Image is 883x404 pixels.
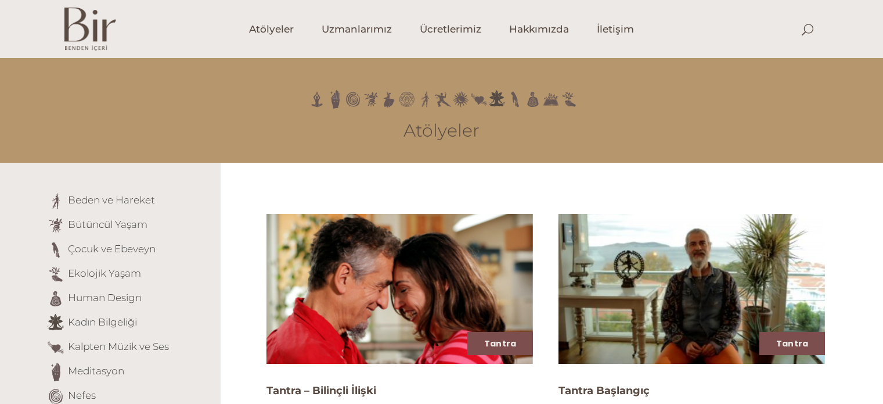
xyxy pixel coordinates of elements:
[68,219,147,230] a: Bütüncül Yaşam
[68,243,156,255] a: Çocuk ve Ebeveyn
[509,23,569,36] span: Hakkımızda
[68,389,96,401] a: Nefes
[597,23,634,36] span: İletişim
[249,23,294,36] span: Atölyeler
[68,365,124,377] a: Meditasyon
[68,267,141,279] a: Ekolojik Yaşam
[776,338,808,349] a: Tantra
[68,292,142,303] a: Human Design
[484,338,516,349] a: Tantra
[68,194,155,206] a: Beden ve Hareket
[266,384,376,397] a: Tantra – Bilinçli İlişki
[322,23,392,36] span: Uzmanlarımız
[68,316,137,328] a: Kadın Bilgeliği
[420,23,481,36] span: Ücretlerimiz
[68,341,169,352] a: Kalpten Müzik ve Ses
[558,384,650,397] a: Tantra Başlangıç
